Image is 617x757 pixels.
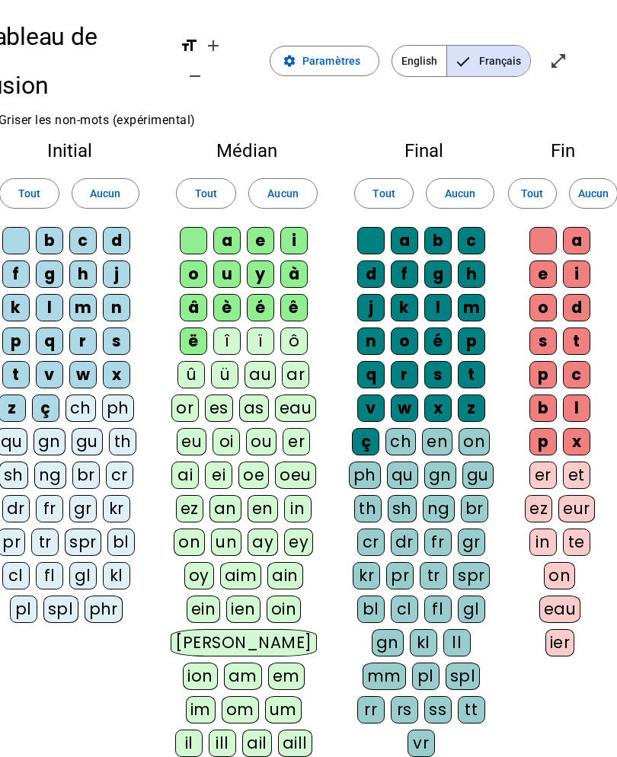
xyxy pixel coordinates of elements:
div: on [459,428,490,455]
div: ch [385,428,416,455]
div: oin [267,596,302,623]
div: ô [280,327,308,355]
div: th [354,495,382,522]
div: ss [424,696,452,723]
div: n [357,327,385,355]
div: c [69,227,97,254]
div: s [424,361,452,388]
div: j [357,294,385,321]
div: ey [284,529,313,556]
span: Aucun [578,184,609,203]
div: ng [423,495,455,522]
div: kr [353,562,380,589]
span: Français [447,46,530,76]
div: e [247,227,274,254]
div: tt [458,696,485,723]
div: a [391,227,418,254]
div: fr [36,495,63,522]
div: u [213,260,241,288]
div: aill [278,730,312,757]
h2: Médian [170,142,324,160]
div: oy [184,562,214,589]
div: p [2,327,30,355]
div: ng [34,462,66,489]
mat-icon: open_in_full [549,52,567,70]
div: eau [275,394,317,422]
div: d [103,227,130,254]
div: cl [2,562,30,589]
div: oi [213,428,240,455]
div: ç [32,394,59,422]
div: im [186,696,216,723]
button: Paramètres [270,46,379,76]
div: gu [72,428,103,455]
div: ï [247,327,274,355]
div: or [171,394,199,422]
h2: Final [348,142,500,160]
span: Aucun [267,184,298,203]
div: spl [446,663,481,690]
div: il [175,730,203,757]
div: ai [171,462,199,489]
div: à [280,260,308,288]
div: am [224,663,262,690]
div: e [529,260,557,288]
div: ein [187,596,221,623]
div: z [458,394,485,422]
div: ou [246,428,277,455]
div: i [563,260,590,288]
div: ien [226,596,261,623]
div: cl [391,596,418,623]
div: pl [412,663,440,690]
div: ain [267,562,303,589]
div: g [36,260,63,288]
div: l [563,394,590,422]
div: w [391,394,418,422]
button: Aucun [72,178,139,209]
div: an [209,495,241,522]
div: b [424,227,452,254]
div: kl [103,562,130,589]
div: fr [424,529,452,556]
div: ch [66,394,96,422]
button: Tout [354,178,414,209]
div: ei [205,462,232,489]
div: rs [391,696,418,723]
div: in [284,495,312,522]
div: v [36,361,63,388]
div: ë [180,327,207,355]
div: ay [248,529,278,556]
div: pr [386,562,414,589]
div: on [174,529,205,556]
div: x [563,428,590,455]
div: et [563,462,590,489]
div: a [563,227,590,254]
div: n [103,294,130,321]
div: i [280,227,308,254]
div: l [36,294,63,321]
div: spr [453,562,490,589]
mat-icon: remove [186,67,204,85]
span: Tout [195,184,217,203]
div: gl [69,562,97,589]
div: t [2,361,30,388]
div: è [213,294,241,321]
div: l [424,294,452,321]
div: d [357,260,385,288]
div: ê [280,294,308,321]
div: oeu [275,462,316,489]
div: om [222,696,259,723]
button: Diminuer la taille de la police [180,61,210,91]
div: vr [408,730,435,757]
div: phr [85,596,123,623]
span: Tout [521,184,543,203]
div: h [69,260,97,288]
div: ill [209,730,236,757]
div: th [109,428,136,455]
div: gn [372,629,404,656]
div: f [2,260,30,288]
div: gr [458,529,485,556]
div: b [529,394,557,422]
div: on [544,562,575,589]
div: tr [420,562,447,589]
